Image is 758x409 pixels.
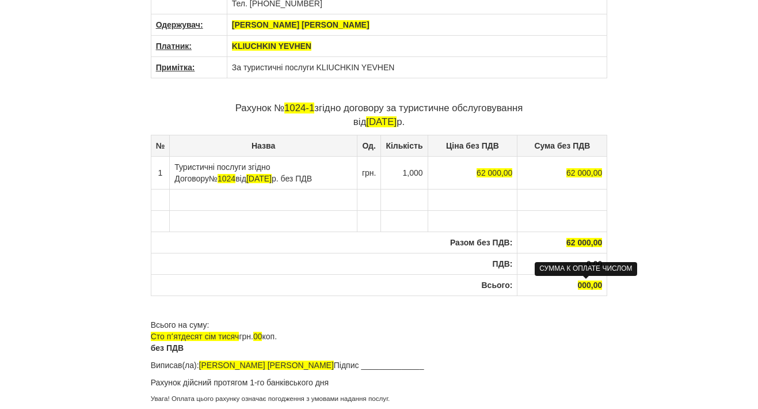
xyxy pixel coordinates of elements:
span: 00 [253,332,262,341]
p: Рахунок № згідно договору за туристичне обслуговування від р. [151,101,608,129]
th: ПДВ: [151,253,517,274]
th: Ціна без ПДВ [428,135,517,156]
u: Платник: [156,41,192,51]
span: 1024-1 [284,103,314,113]
u: Примітка: [156,63,195,72]
span: 62 000,00 [566,168,602,177]
p: Виписав(ла): Підпис ______________ [151,359,608,371]
th: Сума без ПДВ [517,135,607,156]
span: [DATE] [366,116,397,127]
span: [PERSON_NAME] [PERSON_NAME] [199,361,334,370]
th: 0,00 [517,253,607,274]
th: Разом без ПДВ: [151,232,517,253]
th: № [151,135,170,156]
td: 1,000 [381,156,428,189]
span: 000,00 [578,281,603,290]
span: KLIUCHKIN YEVHEN [232,41,311,51]
div: СУММА К ОПЛАТЕ ЧИСЛОМ [535,262,637,275]
p: Рахунок дійсний протягом 1-го банківського дня [151,377,608,388]
span: [PERSON_NAME] [PERSON_NAME] [232,20,370,29]
td: Туристичні послуги згідно Договору від р. без ПДВ [170,156,357,189]
span: [DATE] [246,174,272,183]
p: Увага! Оплата цього рахунку означає погодження з умовами надання послуг. [151,394,608,404]
p: Всього на суму: грн. коп. [151,319,608,354]
span: Сто пʼятдесят сім тисяч [151,332,239,341]
th: Всього: [151,274,517,296]
td: За туристичні послуги KLIUCHKIN YEVHEN [227,57,607,78]
span: 62 000,00 [477,168,512,177]
td: грн. [357,156,381,189]
span: 62 000,00 [566,238,602,247]
u: Одержувач: [156,20,203,29]
span: № [209,174,235,183]
th: Од. [357,135,381,156]
b: без ПДВ [151,343,184,353]
span: 1024 [218,174,235,183]
th: Кількість [381,135,428,156]
td: 1 [151,156,170,189]
th: Назва [170,135,357,156]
